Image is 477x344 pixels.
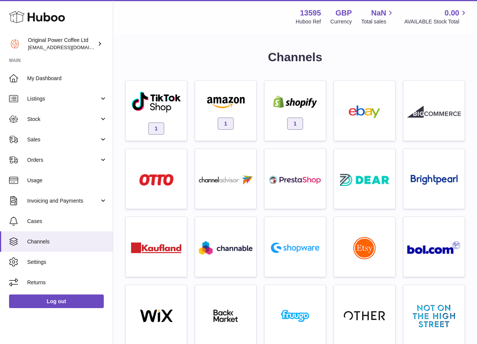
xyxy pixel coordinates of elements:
img: amazon [199,96,252,108]
img: notonthehighstreet [413,305,455,327]
span: Stock [27,116,99,123]
span: 1 [218,118,234,130]
a: Log out [9,294,104,308]
a: notonthehighstreet [407,289,461,341]
span: My Dashboard [27,75,107,82]
a: roseta-channel-advisor [199,153,252,205]
a: backmarket [199,289,252,341]
a: roseta-brightpearl [407,153,461,205]
a: roseta-bol [407,221,461,273]
a: wix [129,289,183,341]
span: Listings [27,95,99,102]
span: Orders [27,157,99,164]
a: roseta-prestashop [268,153,322,205]
img: internalAdmin-13595@internal.huboo.com [9,38,20,50]
h1: Channels [125,49,465,65]
a: roseta-otto [129,153,183,205]
span: Returns [27,279,107,286]
img: roseta-etsy [353,237,376,259]
strong: GBP [335,8,352,18]
img: roseta-channel-advisor [199,175,252,184]
a: amazon 1 [199,85,252,137]
span: AVAILABLE Stock Total [404,18,468,25]
span: 1 [287,118,303,130]
img: roseta-tiktokshop [131,91,182,113]
div: Huboo Ref [296,18,321,25]
span: Usage [27,177,107,184]
a: roseta-kaufland [129,221,183,273]
a: roseta-channable [199,221,252,273]
a: roseta-shopware [268,221,322,273]
img: roseta-shopware [268,240,322,256]
span: NaN [371,8,386,18]
img: roseta-bigcommerce [407,105,461,118]
img: other [344,310,385,322]
img: roseta-kaufland [131,242,182,253]
a: roseta-bigcommerce [407,85,461,137]
span: Invoicing and Payments [27,197,99,205]
a: roseta-tiktokshop 1 [129,85,183,137]
img: shopify [268,96,322,108]
span: Total sales [361,18,395,25]
div: Original Power Coffee Ltd [28,37,96,51]
span: 1 [148,122,164,135]
img: roseta-brightpearl [411,175,458,185]
a: other [338,289,391,341]
a: shopify 1 [268,85,322,137]
span: Sales [27,136,99,143]
a: 0.00 AVAILABLE Stock Total [404,8,468,25]
strong: 13595 [300,8,321,18]
span: [EMAIL_ADDRESS][DOMAIN_NAME] [28,44,111,50]
img: roseta-prestashop [268,174,322,186]
a: ebay [338,85,391,137]
img: roseta-dear [338,172,391,188]
span: Channels [27,238,107,245]
img: roseta-otto [139,174,174,186]
img: backmarket [199,310,252,322]
a: roseta-etsy [338,221,391,273]
span: Settings [27,259,107,266]
a: roseta-dear [338,153,391,205]
span: 0.00 [445,8,459,18]
img: ebay [338,105,391,118]
span: Cases [27,218,107,225]
img: fruugo [268,310,322,322]
img: roseta-channable [199,241,252,255]
a: NaN Total sales [361,8,395,25]
div: Currency [331,18,352,25]
a: fruugo [268,289,322,341]
img: wix [129,310,183,322]
img: roseta-bol [407,241,461,254]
